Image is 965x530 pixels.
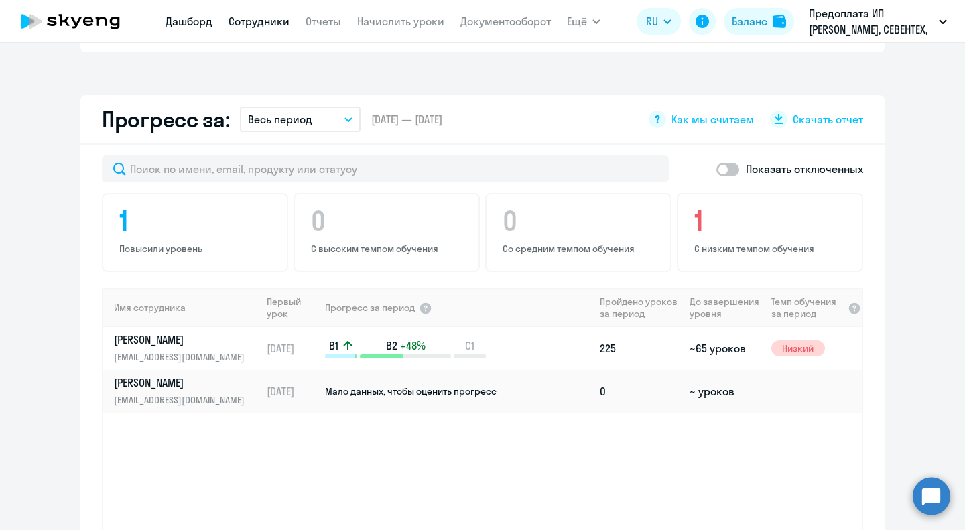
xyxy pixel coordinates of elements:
[240,107,361,132] button: Весь период
[594,288,684,327] th: Пройдено уроков за период
[684,327,765,370] td: ~65 уроков
[325,385,497,397] span: Мало данных, чтобы оценить прогресс
[460,15,551,28] a: Документооборот
[261,327,324,370] td: [DATE]
[386,338,397,353] span: B2
[724,8,794,35] button: Балансbalance
[114,393,252,407] p: [EMAIL_ADDRESS][DOMAIN_NAME]
[306,15,341,28] a: Отчеты
[694,243,850,255] p: С низким темпом обучения
[114,350,252,365] p: [EMAIL_ADDRESS][DOMAIN_NAME]
[166,15,212,28] a: Дашборд
[671,112,754,127] span: Как мы считаем
[646,13,658,29] span: RU
[114,332,261,365] a: [PERSON_NAME][EMAIL_ADDRESS][DOMAIN_NAME]
[567,13,587,29] span: Ещё
[102,155,669,182] input: Поиск по имени, email, продукту или статусу
[771,340,825,356] span: Низкий
[119,205,275,237] h4: 1
[594,327,684,370] td: 225
[684,370,765,413] td: ~ уроков
[371,112,442,127] span: [DATE] — [DATE]
[261,370,324,413] td: [DATE]
[114,375,261,407] a: [PERSON_NAME][EMAIL_ADDRESS][DOMAIN_NAME]
[102,106,229,133] h2: Прогресс за:
[119,243,275,255] p: Повысили уровень
[594,370,684,413] td: 0
[357,15,444,28] a: Начислить уроки
[248,111,312,127] p: Весь период
[103,288,261,327] th: Имя сотрудника
[325,302,415,314] span: Прогресс за период
[400,338,426,353] span: +48%
[114,375,252,390] p: [PERSON_NAME]
[809,5,934,38] p: Предоплата ИП [PERSON_NAME], СЕВЕНТЕХ, ООО
[567,8,600,35] button: Ещё
[465,338,474,353] span: C1
[793,112,863,127] span: Скачать отчет
[229,15,289,28] a: Сотрудники
[637,8,681,35] button: RU
[732,13,767,29] div: Баланс
[802,5,954,38] button: Предоплата ИП [PERSON_NAME], СЕВЕНТЕХ, ООО
[773,15,786,28] img: balance
[684,288,765,327] th: До завершения уровня
[114,332,252,347] p: [PERSON_NAME]
[329,338,338,353] span: B1
[694,205,850,237] h4: 1
[771,295,844,320] span: Темп обучения за период
[261,288,324,327] th: Первый урок
[746,161,863,177] p: Показать отключенных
